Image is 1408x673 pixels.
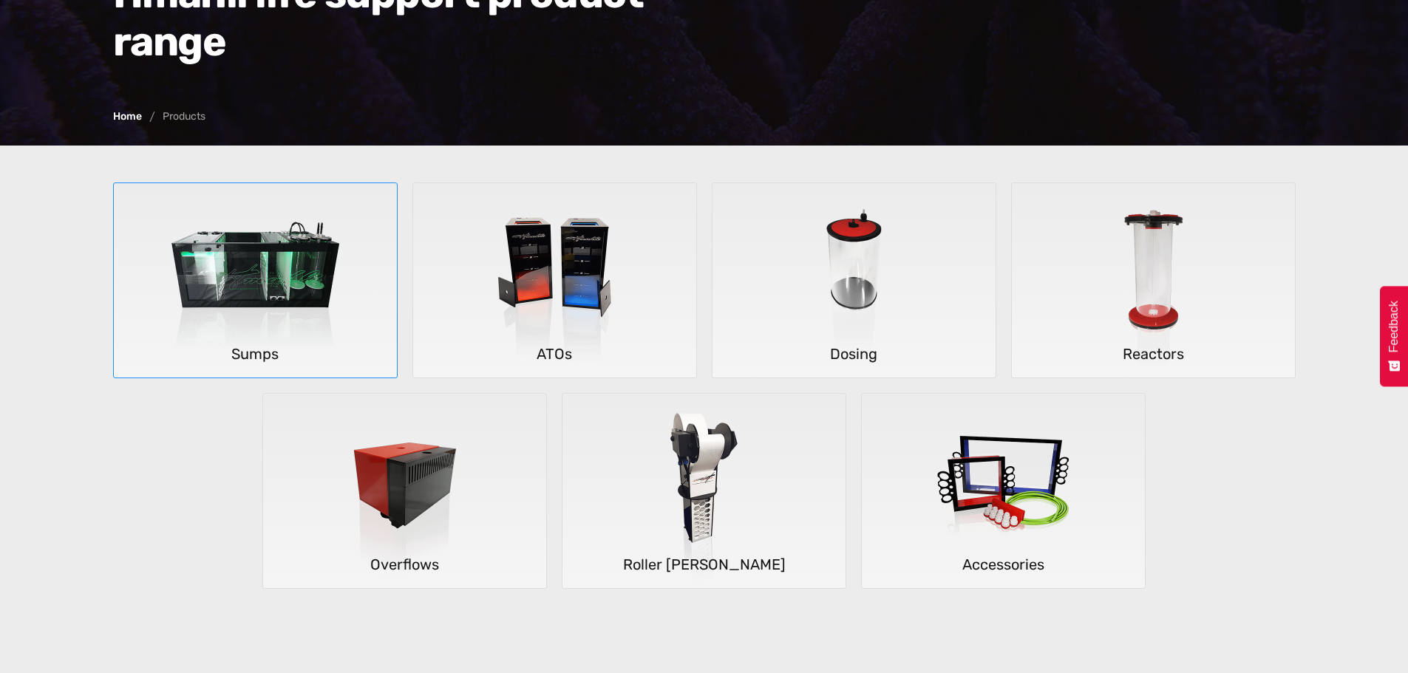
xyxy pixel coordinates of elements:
[1012,341,1295,366] h5: Reactors
[412,182,697,378] a: ATOsATOs
[861,393,1146,589] a: AccessoriesAccessories
[413,341,696,366] h5: ATOs
[446,183,664,378] img: ATOs
[114,341,397,366] h5: Sumps
[712,341,996,366] h5: Dosing
[1387,301,1401,352] span: Feedback
[712,182,996,378] a: DosingDosing
[562,552,846,577] h5: Roller [PERSON_NAME]
[146,183,364,378] img: Sumps
[163,112,205,122] div: Products
[595,394,813,589] img: Roller mats
[1011,182,1296,378] a: ReactorsReactors
[296,394,514,589] img: Overflows
[263,552,546,577] h5: Overflows
[894,394,1112,589] img: Accessories
[262,393,547,589] a: OverflowsOverflows
[562,393,846,589] a: Roller matsRoller [PERSON_NAME]
[745,183,963,378] img: Dosing
[113,182,398,378] a: SumpsSumps
[1044,183,1262,378] img: Reactors
[1380,286,1408,386] button: Feedback - Show survey
[113,112,142,122] a: Home
[862,552,1145,577] h5: Accessories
